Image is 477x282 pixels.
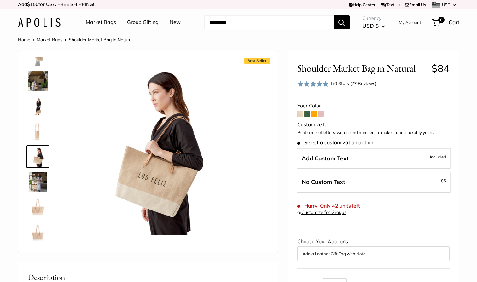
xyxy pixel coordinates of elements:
img: Shoulder Market Bag in Natural [28,96,48,116]
img: Shoulder Market Bag in Natural [28,71,48,91]
span: $150 [27,1,38,7]
button: USD $ [362,21,385,31]
span: $84 [432,62,450,74]
a: My Account [399,19,421,26]
a: Home [18,37,30,43]
a: Shoulder Market Bag in Natural [26,145,49,168]
span: Add Custom Text [302,155,349,162]
button: Add a Leather Gift Tag with Note [302,250,445,257]
span: Select a customization option [297,140,373,146]
span: Currency [362,14,385,23]
img: Apolis [18,18,61,27]
img: Shoulder Market Bag in Natural [68,61,242,235]
div: Your Color [297,101,450,111]
div: Choose Your Add-ons [297,237,450,261]
div: 5.0 Stars (27 Reviews) [331,80,376,87]
div: Customize It [297,120,450,129]
img: Shoulder Market Bag in Natural [28,197,48,217]
a: Customize for Groups [301,210,346,215]
label: Add Custom Text [297,148,451,169]
a: 0 Cart [432,17,459,27]
a: Market Bags [37,37,62,43]
span: Hurry! Only 42 units left [297,203,360,209]
span: Cart [449,19,459,26]
div: or [297,208,346,217]
label: Leave Blank [297,172,451,193]
a: Group Gifting [127,18,159,27]
span: No Custom Text [302,178,345,186]
a: Shoulder Market Bag in Natural [26,95,49,118]
span: Included [430,153,446,161]
span: USD $ [362,22,379,29]
div: 5.0 Stars (27 Reviews) [297,79,377,88]
a: Help Center [349,2,375,7]
span: Shoulder Market Bag in Natural [69,37,132,43]
img: Shoulder Market Bag in Natural [28,172,48,192]
a: Shoulder Market Bag in Natural [26,196,49,218]
a: Shoulder Market Bag in Natural [26,221,49,244]
a: Shoulder Market Bag in Natural [26,170,49,193]
img: Shoulder Market Bag in Natural [28,147,48,167]
a: Text Us [381,2,400,7]
span: - [439,177,446,184]
img: Shoulder Market Bag in Natural [28,222,48,242]
p: Print a mix of letters, words, and numbers to make it unmistakably yours. [297,129,450,136]
span: Best Seller [244,58,270,64]
button: Search [334,15,350,29]
span: USD [442,2,451,7]
span: $5 [441,178,446,183]
span: 0 [438,17,444,23]
input: Search... [204,15,334,29]
nav: Breadcrumb [18,36,132,44]
a: New [170,18,181,27]
a: Market Bags [86,18,116,27]
img: Shoulder Market Bag in Natural [28,121,48,141]
a: Shoulder Market Bag in Natural [26,120,49,143]
span: Shoulder Market Bag in Natural [297,62,427,74]
a: Shoulder Market Bag in Natural [26,70,49,92]
a: Email Us [405,2,426,7]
